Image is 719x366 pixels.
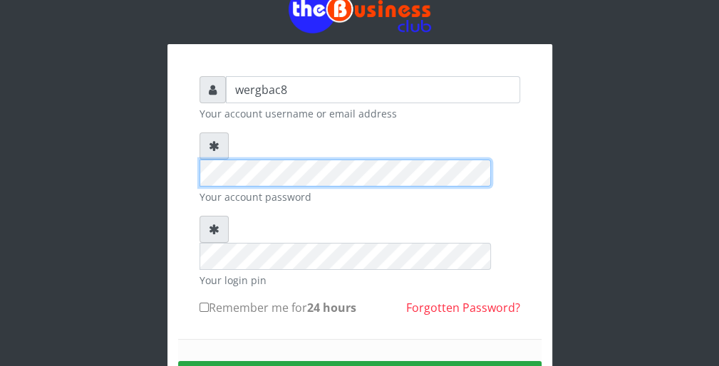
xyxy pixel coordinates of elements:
label: Remember me for [200,299,356,316]
small: Your login pin [200,273,520,288]
b: 24 hours [307,300,356,315]
input: Remember me for24 hours [200,303,209,312]
small: Your account username or email address [200,106,520,121]
input: Username or email address [226,76,520,103]
a: Forgotten Password? [406,300,520,315]
small: Your account password [200,189,520,204]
